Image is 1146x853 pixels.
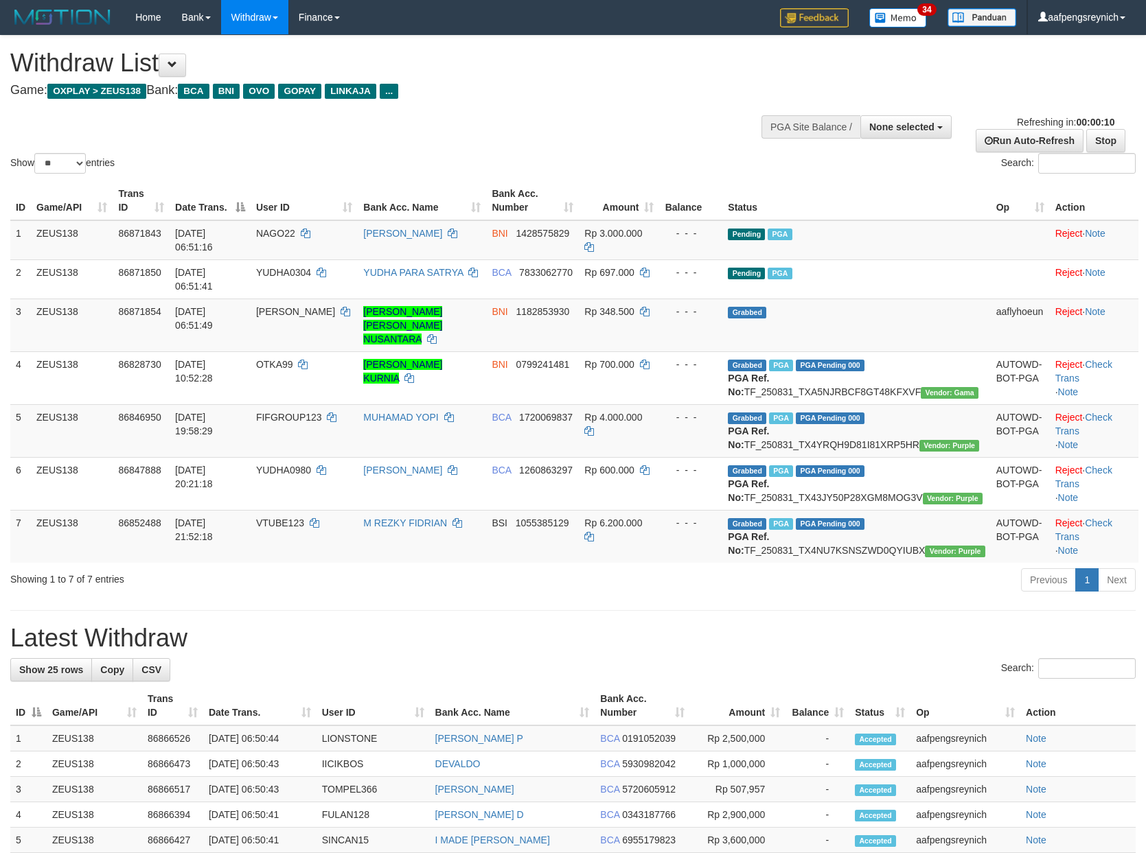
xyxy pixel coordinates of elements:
[584,359,634,370] span: Rp 700.000
[722,457,990,510] td: TF_250831_TX43JY50P28XGM8MOG3V
[600,758,619,769] span: BCA
[796,412,864,424] span: PGA Pending
[1055,465,1083,476] a: Reject
[256,517,304,528] span: VTUBE123
[317,725,430,751] td: LIONSTONE
[1055,465,1112,489] a: Check Trans
[786,777,849,802] td: -
[991,510,1050,563] td: AUTOWD-BOT-PGA
[47,777,142,802] td: ZEUS138
[855,810,896,821] span: Accepted
[728,425,769,450] b: PGA Ref. No:
[622,758,676,769] span: Copy 5930982042 to clipboard
[728,518,766,530] span: Grabbed
[665,226,717,240] div: - - -
[622,834,676,845] span: Copy 6955179823 to clipboard
[869,121,935,132] span: None selected
[142,725,203,751] td: 86866526
[622,733,676,744] span: Copy 0191052039 to clipboard
[991,457,1050,510] td: AUTOWD-BOT-PGA
[31,259,113,299] td: ZEUS138
[690,725,786,751] td: Rp 2,500,000
[768,268,792,279] span: Marked by aafpengsreynich
[991,299,1050,351] td: aaflyhoeun
[780,8,849,27] img: Feedback.jpg
[1050,299,1138,351] td: ·
[665,516,717,530] div: - - -
[1050,220,1138,260] td: ·
[1055,267,1083,278] a: Reject
[178,84,209,99] span: BCA
[519,412,573,423] span: Copy 1720069837 to clipboard
[10,686,47,725] th: ID: activate to sort column descending
[1085,228,1105,239] a: Note
[435,784,514,795] a: [PERSON_NAME]
[10,725,47,751] td: 1
[910,828,1020,853] td: aafpengsreynich
[435,758,481,769] a: DEVALDO
[19,664,83,675] span: Show 25 rows
[10,404,31,457] td: 5
[317,686,430,725] th: User ID: activate to sort column ascending
[133,658,170,681] a: CSV
[728,307,766,318] span: Grabbed
[141,664,161,675] span: CSV
[910,751,1020,777] td: aafpengsreynich
[786,828,849,853] td: -
[910,725,1020,751] td: aafpengsreynich
[690,802,786,828] td: Rp 2,900,000
[203,686,317,725] th: Date Trans.: activate to sort column ascending
[31,510,113,563] td: ZEUS138
[722,181,990,220] th: Status
[118,465,161,476] span: 86847888
[492,267,511,278] span: BCA
[1098,568,1136,592] a: Next
[1055,359,1083,370] a: Reject
[584,267,634,278] span: Rp 697.000
[1050,351,1138,404] td: · ·
[380,84,398,99] span: ...
[175,517,213,542] span: [DATE] 21:52:18
[860,115,952,139] button: None selected
[31,299,113,351] td: ZEUS138
[435,834,550,845] a: I MADE [PERSON_NAME]
[203,725,317,751] td: [DATE] 06:50:44
[256,267,311,278] span: YUDHA0304
[170,181,251,220] th: Date Trans.: activate to sort column descending
[175,228,213,253] span: [DATE] 06:51:16
[786,802,849,828] td: -
[921,387,978,399] span: Vendor URL: https://trx31.1velocity.biz
[10,299,31,351] td: 3
[728,229,765,240] span: Pending
[516,359,569,370] span: Copy 0799241481 to clipboard
[278,84,321,99] span: GOPAY
[213,84,240,99] span: BNI
[690,751,786,777] td: Rp 1,000,000
[948,8,1016,27] img: panduan.png
[665,463,717,477] div: - - -
[690,777,786,802] td: Rp 507,957
[10,49,750,77] h1: Withdraw List
[910,777,1020,802] td: aafpengsreynich
[796,465,864,477] span: PGA Pending
[584,306,634,317] span: Rp 348.500
[796,518,864,530] span: PGA Pending
[118,359,161,370] span: 86828730
[786,725,849,751] td: -
[47,84,146,99] span: OXPLAY > ZEUS138
[1017,117,1114,128] span: Refreshing in:
[317,802,430,828] td: FULAN128
[991,404,1050,457] td: AUTOWD-BOT-PGA
[10,220,31,260] td: 1
[203,777,317,802] td: [DATE] 06:50:43
[118,517,161,528] span: 86852488
[976,129,1084,152] a: Run Auto-Refresh
[10,828,47,853] td: 5
[91,658,133,681] a: Copy
[203,802,317,828] td: [DATE] 06:50:41
[925,546,985,557] span: Vendor URL: https://trx4.1velocity.biz
[855,784,896,796] span: Accepted
[175,412,213,436] span: [DATE] 19:58:29
[519,267,573,278] span: Copy 7833062770 to clipboard
[1050,259,1138,299] td: ·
